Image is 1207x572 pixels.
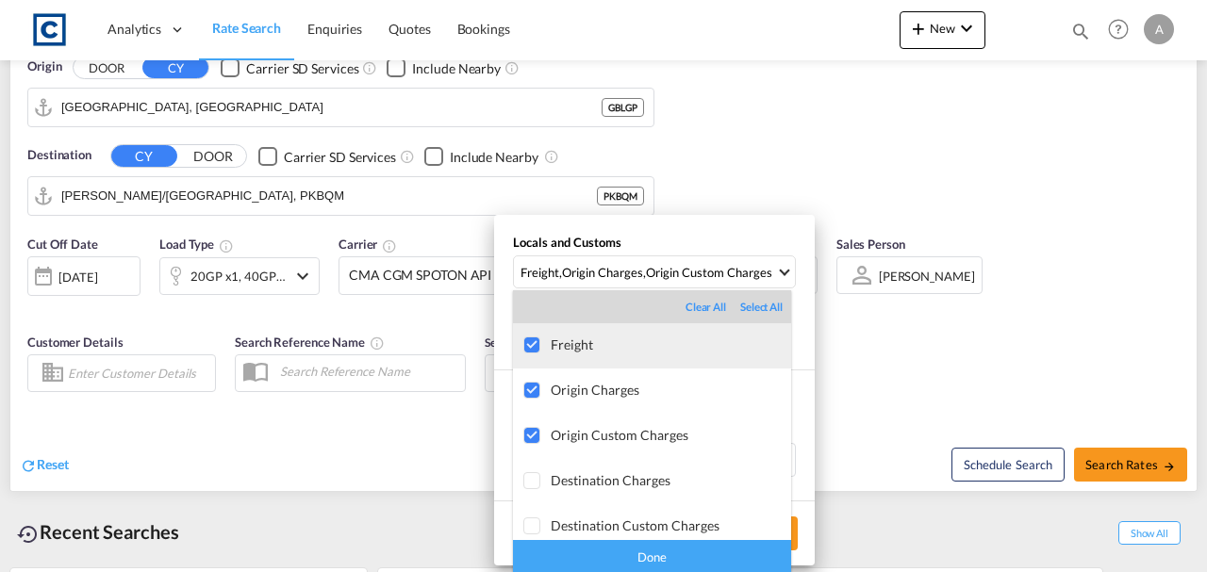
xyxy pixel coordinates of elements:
div: Origin Custom Charges [551,427,791,443]
div: Origin Charges [551,382,791,398]
div: Destination Charges [551,472,791,488]
div: Destination Custom Charges [551,517,791,533]
div: Select All [740,300,783,315]
div: Clear All [686,300,740,315]
div: Freight [551,336,791,352]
